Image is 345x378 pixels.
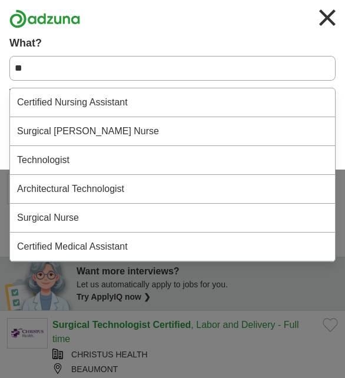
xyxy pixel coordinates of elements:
div: Technologist [10,146,335,175]
label: What? [9,35,336,51]
label: Where? [9,85,336,101]
div: Architectural Technologist [10,175,335,204]
div: Surgical [PERSON_NAME] Nurse [10,117,335,146]
img: Adzuna logo [9,9,80,28]
div: Certified Medical Assistant [10,233,335,261]
div: Certified Nursing Assistant [10,88,335,117]
div: Surgical Nurse [10,204,335,233]
img: icon_close.svg [314,5,340,31]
